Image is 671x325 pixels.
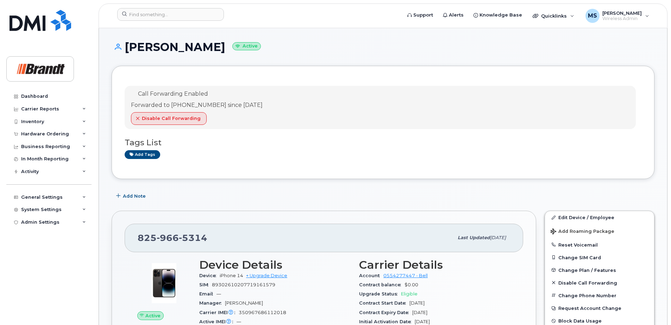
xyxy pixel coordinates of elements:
[143,262,185,304] img: image20231002-3703462-njx0qo.jpeg
[545,264,654,276] button: Change Plan / Features
[125,138,641,147] h3: Tags List
[138,232,207,243] span: 825
[545,276,654,289] button: Disable Call Forwarding
[405,282,418,287] span: $0.00
[232,42,261,50] small: Active
[199,319,237,324] span: Active IMEI
[138,90,208,97] span: Call Forwarding Enabled
[239,310,286,315] span: 350967686112018
[545,224,654,238] button: Add Roaming Package
[217,291,221,297] span: —
[545,211,654,224] a: Edit Device / Employee
[131,101,263,109] div: Forwarded to [PHONE_NUMBER] since [DATE]
[199,282,212,287] span: SIM
[199,310,239,315] span: Carrier IMEI
[179,232,207,243] span: 5314
[415,319,430,324] span: [DATE]
[157,232,179,243] span: 966
[383,273,428,278] a: 0554277447 - Bell
[125,150,160,159] a: Add tags
[145,312,161,319] span: Active
[359,319,415,324] span: Initial Activation Date
[142,115,201,122] span: Disable Call Forwarding
[401,291,418,297] span: Eligible
[359,291,401,297] span: Upgrade Status
[359,282,405,287] span: Contract balance
[199,300,225,306] span: Manager
[199,291,217,297] span: Email
[359,310,412,315] span: Contract Expiry Date
[220,273,243,278] span: iPhone 14
[409,300,425,306] span: [DATE]
[225,300,263,306] span: [PERSON_NAME]
[212,282,275,287] span: 89302610207719161579
[359,273,383,278] span: Account
[545,251,654,264] button: Change SIM Card
[112,190,152,202] button: Add Note
[199,273,220,278] span: Device
[246,273,287,278] a: + Upgrade Device
[490,235,506,240] span: [DATE]
[558,267,616,273] span: Change Plan / Features
[123,193,146,199] span: Add Note
[545,302,654,314] button: Request Account Change
[131,112,207,125] button: Disable Call Forwarding
[412,310,427,315] span: [DATE]
[551,229,614,235] span: Add Roaming Package
[545,238,654,251] button: Reset Voicemail
[558,280,617,285] span: Disable Call Forwarding
[237,319,241,324] span: —
[359,300,409,306] span: Contract Start Date
[112,41,654,53] h1: [PERSON_NAME]
[458,235,490,240] span: Last updated
[199,259,351,271] h3: Device Details
[545,289,654,302] button: Change Phone Number
[359,259,510,271] h3: Carrier Details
